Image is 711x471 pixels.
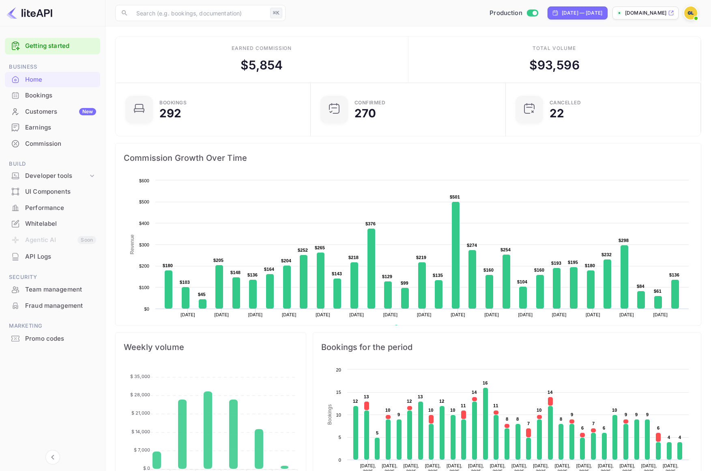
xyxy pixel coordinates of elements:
button: Collapse navigation [45,450,60,465]
text: $265 [315,245,325,250]
div: Performance [25,203,96,213]
a: Earnings [5,120,100,135]
div: Whitelabel [25,219,96,229]
text: $218 [348,255,359,260]
text: $99 [401,281,408,285]
text: $204 [281,258,292,263]
text: $180 [585,263,595,268]
text: $600 [139,178,149,183]
span: Security [5,273,100,282]
text: 16 [483,380,488,385]
a: Fraud management [5,298,100,313]
span: Commission Growth Over Time [124,151,693,164]
div: ⌘K [270,8,282,18]
text: $219 [416,255,426,260]
div: Developer tools [25,171,88,181]
text: 20 [336,367,341,372]
span: Business [5,63,100,71]
text: 15 [336,390,341,395]
text: [DATE] [180,312,195,317]
div: 270 [354,108,376,119]
text: 7 [592,421,595,426]
div: Fraud management [25,301,96,311]
text: Revenue [129,234,135,254]
text: $0 [144,307,149,311]
text: Revenue [402,325,422,331]
span: Bookings for the period [321,341,693,354]
div: CustomersNew [5,104,100,120]
text: 12 [439,399,445,404]
text: 4 [679,435,681,440]
input: Search (e.g. bookings, documentation) [131,5,267,21]
text: 13 [418,394,423,399]
text: [DATE] [349,312,364,317]
a: Promo codes [5,331,100,346]
text: 9 [571,412,573,417]
text: $274 [467,243,477,248]
a: API Logs [5,249,100,264]
text: $160 [534,268,544,272]
div: Home [25,75,96,84]
text: $164 [264,267,275,272]
text: $160 [483,268,494,272]
text: $45 [198,292,206,297]
text: $129 [382,274,392,279]
div: Bookings [159,100,187,105]
span: Marketing [5,322,100,331]
text: 14 [548,390,553,395]
div: Performance [5,200,100,216]
text: [DATE] [215,312,229,317]
div: Promo codes [25,334,96,344]
div: Earned commission [232,45,292,52]
text: 14 [472,390,477,395]
text: $136 [669,272,679,277]
text: [DATE] [484,312,499,317]
text: 13 [364,394,369,399]
div: Home [5,72,100,88]
text: $148 [230,270,241,275]
text: [DATE] [586,312,600,317]
a: UI Components [5,184,100,199]
text: $400 [139,221,149,226]
text: 10 [385,408,391,413]
tspan: $ 0 [143,465,150,471]
div: Confirmed [354,100,386,105]
text: 12 [353,399,358,404]
text: $376 [365,221,376,226]
text: $205 [213,258,223,263]
a: Commission [5,136,100,151]
text: 10 [428,408,434,413]
a: Team management [5,282,100,297]
text: 9 [635,412,638,417]
text: 11 [493,403,498,408]
div: 22 [550,108,564,119]
text: $252 [298,248,308,253]
tspan: $ 35,000 [130,374,150,379]
div: Commission [25,139,96,149]
span: Production [490,9,522,18]
tspan: $ 14,000 [131,429,150,434]
a: CustomersNew [5,104,100,119]
text: $136 [247,272,258,277]
img: LiteAPI logo [6,6,52,19]
text: 6 [581,426,584,430]
text: [DATE] [619,312,634,317]
div: Switch to Sandbox mode [486,9,541,18]
div: [DATE] — [DATE] [562,9,602,17]
text: 5 [376,430,378,435]
text: [DATE] [383,312,398,317]
text: $193 [551,261,561,266]
div: 292 [159,108,181,119]
div: Earnings [25,123,96,132]
text: 4 [668,435,670,440]
tspan: $ 7,000 [134,447,150,453]
div: Team management [25,285,96,294]
div: Bookings [25,91,96,100]
div: $ 93,596 [529,56,580,74]
text: $200 [139,264,149,268]
a: Whitelabel [5,216,100,231]
text: $195 [568,260,578,265]
text: 10 [336,413,341,417]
